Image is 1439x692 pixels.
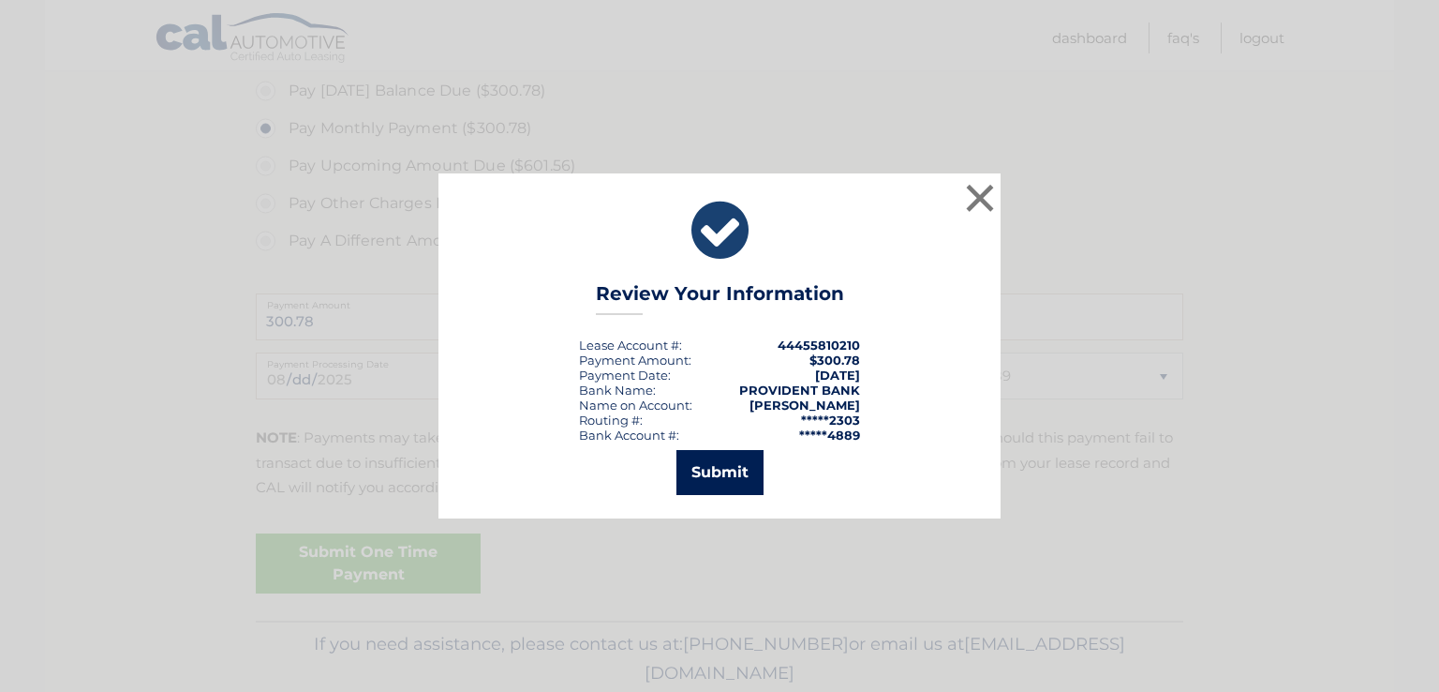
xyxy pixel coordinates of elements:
[579,413,643,428] div: Routing #:
[579,383,656,398] div: Bank Name:
[579,353,691,368] div: Payment Amount:
[676,450,764,495] button: Submit
[809,353,860,368] span: $300.78
[579,398,692,413] div: Name on Account:
[579,338,682,353] div: Lease Account #:
[579,428,679,443] div: Bank Account #:
[579,368,671,383] div: :
[961,179,999,217] button: ×
[778,338,860,353] strong: 44455810210
[815,368,860,383] span: [DATE]
[749,398,860,413] strong: [PERSON_NAME]
[579,368,668,383] span: Payment Date
[596,282,844,315] h3: Review Your Information
[739,383,860,398] strong: PROVIDENT BANK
